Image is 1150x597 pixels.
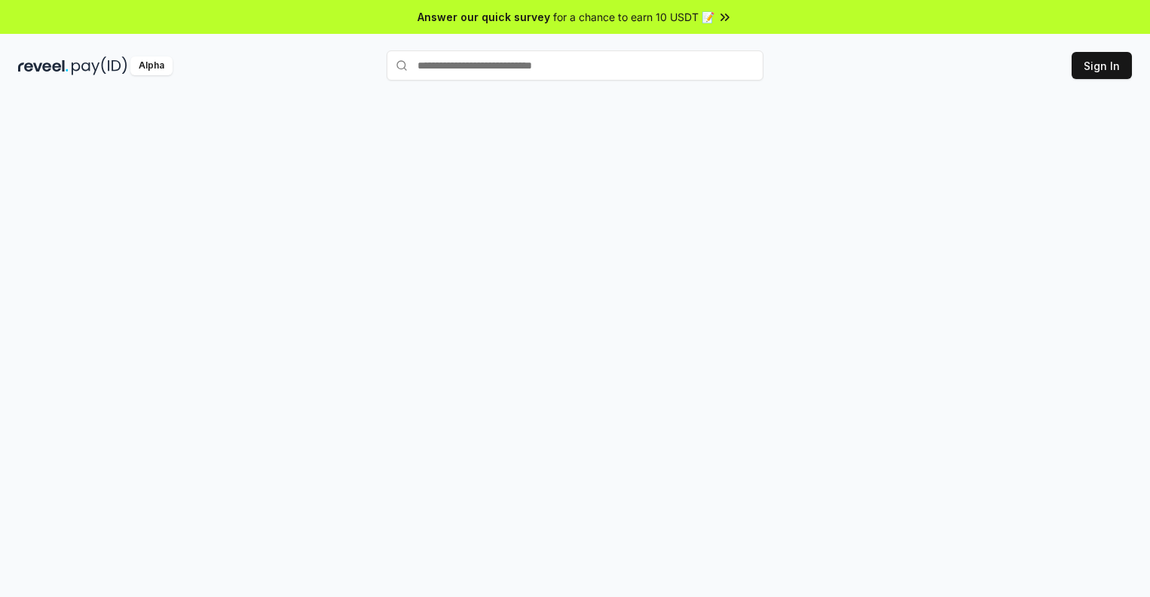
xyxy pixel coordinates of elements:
[72,56,127,75] img: pay_id
[18,56,69,75] img: reveel_dark
[1072,52,1132,79] button: Sign In
[553,9,714,25] span: for a chance to earn 10 USDT 📝
[130,56,173,75] div: Alpha
[417,9,550,25] span: Answer our quick survey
